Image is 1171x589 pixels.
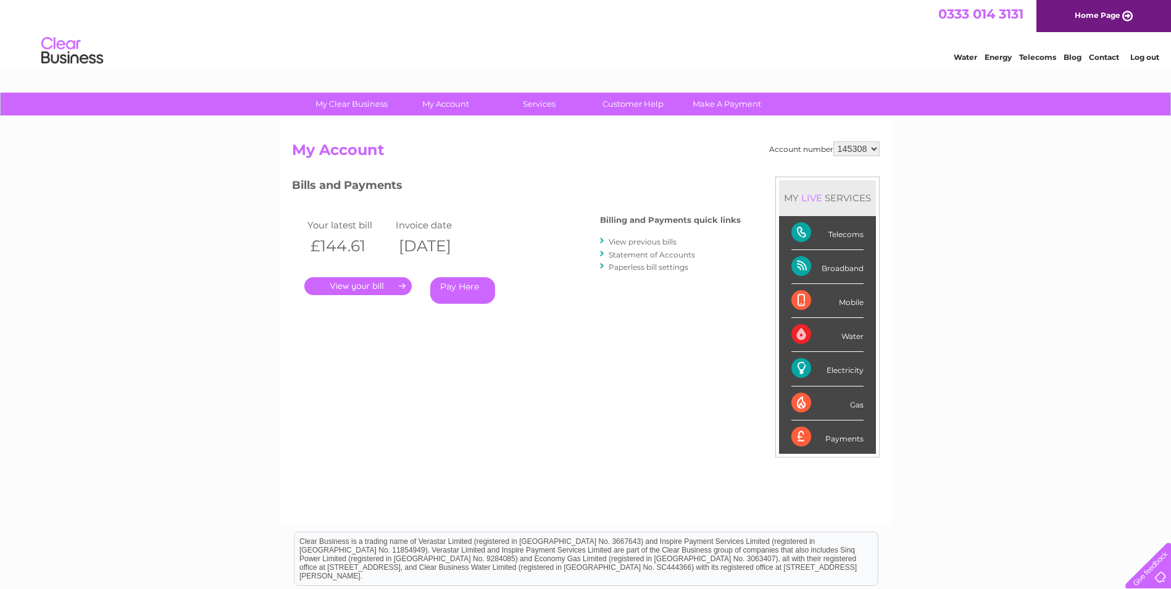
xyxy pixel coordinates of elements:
[430,277,495,304] a: Pay Here
[791,352,864,386] div: Electricity
[954,52,977,62] a: Water
[676,93,778,115] a: Make A Payment
[600,215,741,225] h4: Billing and Payments quick links
[304,217,393,233] td: Your latest bill
[769,141,880,156] div: Account number
[488,93,590,115] a: Services
[582,93,684,115] a: Customer Help
[304,233,393,259] th: £144.61
[791,318,864,352] div: Water
[609,237,677,246] a: View previous bills
[393,217,481,233] td: Invoice date
[393,233,481,259] th: [DATE]
[304,277,412,295] a: .
[799,192,825,204] div: LIVE
[791,420,864,454] div: Payments
[1089,52,1119,62] a: Contact
[938,6,1023,22] a: 0333 014 3131
[1130,52,1159,62] a: Log out
[791,250,864,284] div: Broadband
[301,93,402,115] a: My Clear Business
[41,32,104,70] img: logo.png
[292,177,741,198] h3: Bills and Payments
[791,284,864,318] div: Mobile
[779,180,876,215] div: MY SERVICES
[791,216,864,250] div: Telecoms
[1064,52,1081,62] a: Blog
[609,262,688,272] a: Paperless bill settings
[294,7,878,60] div: Clear Business is a trading name of Verastar Limited (registered in [GEOGRAPHIC_DATA] No. 3667643...
[985,52,1012,62] a: Energy
[609,250,695,259] a: Statement of Accounts
[394,93,496,115] a: My Account
[292,141,880,165] h2: My Account
[1019,52,1056,62] a: Telecoms
[791,386,864,420] div: Gas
